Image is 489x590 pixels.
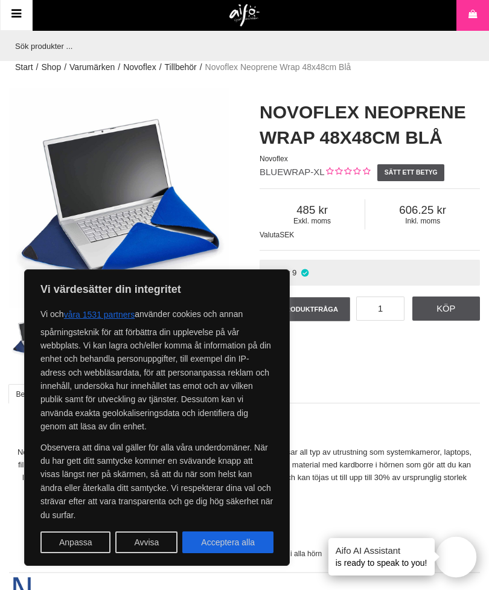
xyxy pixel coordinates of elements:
span: Novoflex [260,155,288,163]
span: Valuta [260,231,280,239]
a: Varumärken [69,61,115,74]
span: SEK [280,231,294,239]
p: Vi och använder cookies och annan spårningsteknik för att förbättra din upplevelse på vår webbpla... [40,304,273,434]
a: Beskrivning [8,384,61,403]
input: Sök produkter ... [9,31,474,61]
span: 485 [260,204,365,217]
h2: Beskrivning [9,423,480,438]
a: Tillbehör [165,61,197,74]
div: Kundbetyg: 0 [325,166,370,179]
a: Novoflex [123,61,156,74]
span: / [200,61,202,74]
p: Observera att dina val gäller för alla våra underdomäner. När du har gett ditt samtycke kommer en... [40,441,273,522]
span: 9 [292,268,296,277]
span: BLUEWRAP-XL [260,167,325,177]
h4: Aifo AI Assistant [336,544,427,557]
a: Sätt ett betyg [377,164,444,181]
button: våra 1531 partners [64,304,135,325]
a: Start [15,61,33,74]
p: Novoflex Neopren Wrap XL 48x48cm är ett smart och flexibelt skydd som passar all typ av utrustnin... [9,446,480,484]
img: Novoflex Neoprene Wrap 48x48cm Blå [10,311,62,362]
span: Novoflex Neoprene Wrap 48x48cm Blå [205,61,351,74]
span: / [36,61,39,74]
span: / [159,61,162,74]
a: Shop [41,61,61,74]
span: 606.25 [365,204,480,217]
i: I lager [299,268,310,277]
a: Köp [412,297,481,321]
span: I lager [268,268,290,277]
button: Acceptera alla [182,531,273,553]
h4: Specifikationer [9,496,480,508]
div: is ready to speak to you! [328,538,435,576]
p: Vi värdesätter din integritet [40,282,273,297]
h1: Novoflex Neoprene Wrap 48x48cm Blå [260,100,480,150]
div: Vi värdesätter din integritet [24,269,290,566]
img: logo.png [229,4,260,27]
span: Exkl. moms [260,217,365,225]
a: Produktfråga [260,297,350,321]
button: Avvisa [115,531,177,553]
span: / [64,61,66,74]
span: Inkl. moms [365,217,480,225]
span: / [118,61,120,74]
button: Anpassa [40,531,110,553]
